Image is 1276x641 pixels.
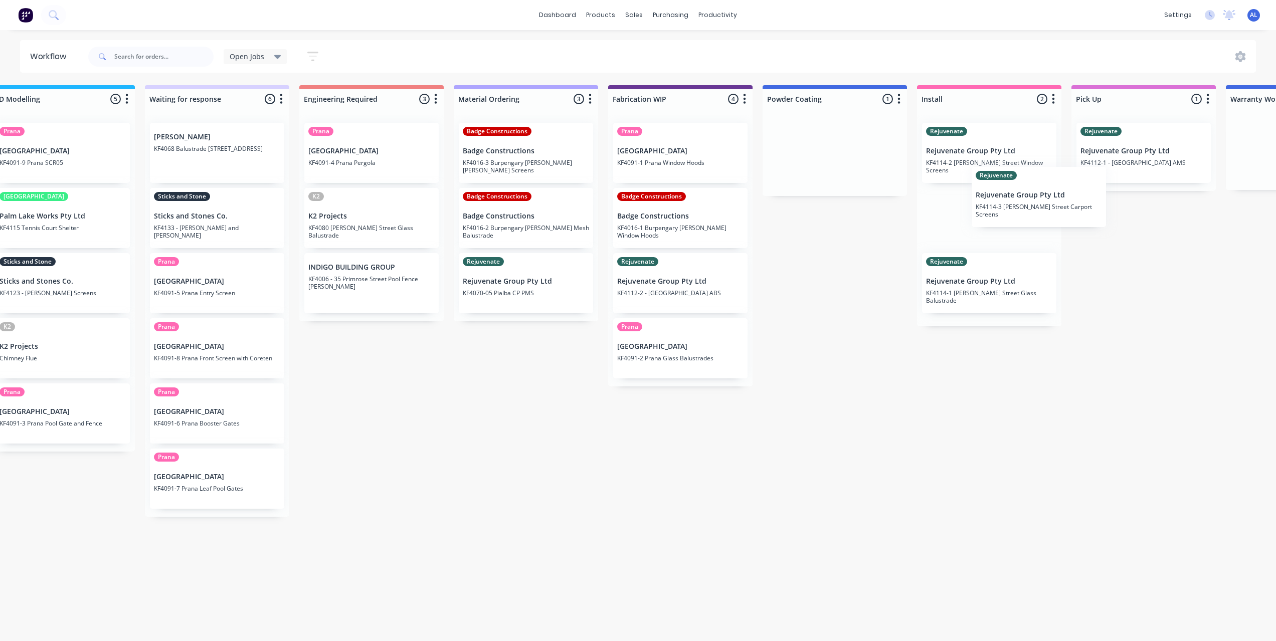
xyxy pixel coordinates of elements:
span: 3 [574,94,584,104]
span: 4 [728,94,739,104]
input: Enter column name… [304,94,403,104]
div: products [581,8,620,23]
span: 3 [419,94,430,104]
span: 5 [110,94,121,104]
span: AL [1250,11,1257,20]
div: Workflow [30,51,71,63]
input: Enter column name… [149,94,248,104]
img: Factory [18,8,33,23]
div: productivity [693,8,742,23]
input: Enter column name… [767,94,866,104]
input: Enter column name… [922,94,1020,104]
input: Enter column name… [1076,94,1175,104]
span: 2 [1037,94,1047,104]
span: 6 [265,94,275,104]
input: Enter column name… [613,94,711,104]
a: dashboard [534,8,581,23]
div: sales [620,8,648,23]
span: 1 [1191,94,1202,104]
input: Search for orders... [114,47,214,67]
span: 1 [882,94,893,104]
span: Open Jobs [230,51,264,62]
div: settings [1159,8,1197,23]
input: Enter column name… [458,94,557,104]
div: purchasing [648,8,693,23]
